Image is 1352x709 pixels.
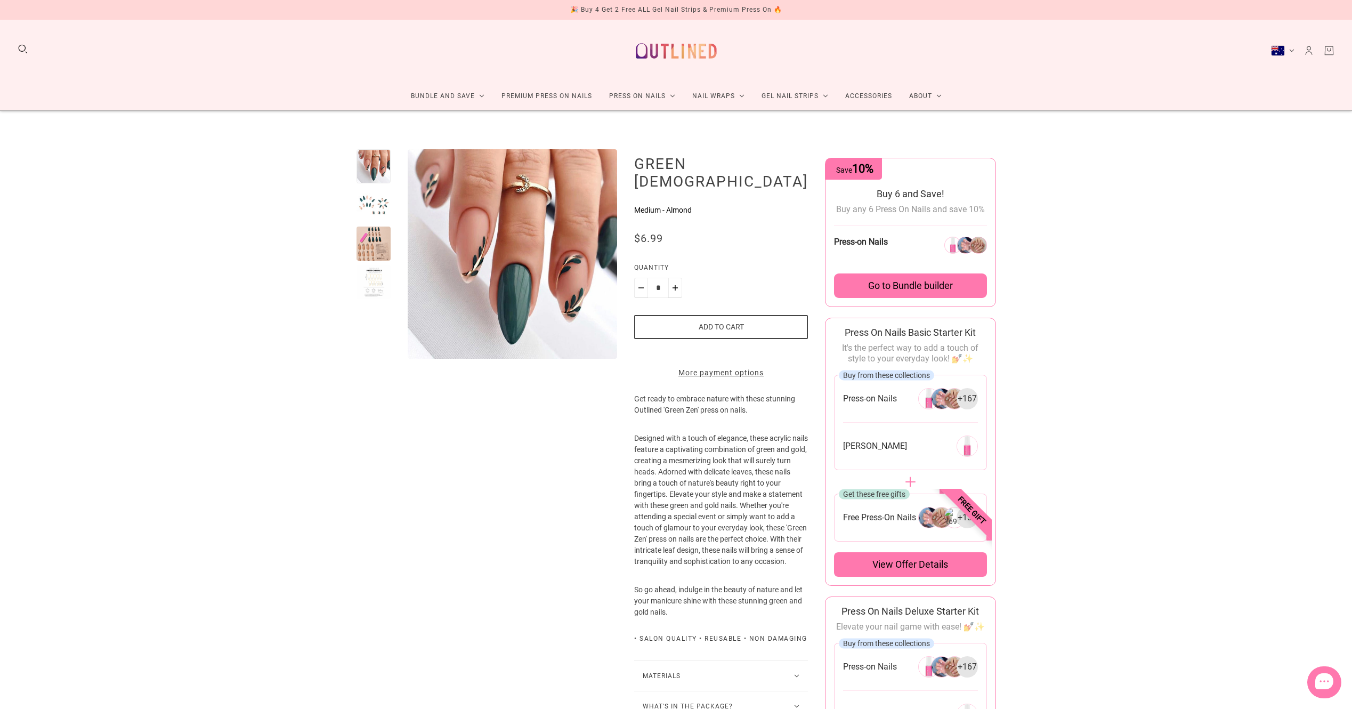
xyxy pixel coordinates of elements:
[872,558,948,571] span: View offer details
[402,82,493,110] a: Bundle and Save
[836,622,985,632] span: Elevate your nail game with ease! 💅✨
[1271,45,1294,56] button: Australia
[634,367,808,378] a: More payment options
[408,149,617,359] modal-trigger: Enlarge product image
[634,262,808,278] label: Quantity
[842,343,978,364] span: It's the perfect way to add a touch of style to your everyday look! 💅✨
[836,204,985,214] span: Buy any 6 Press On Nails and save 10%
[634,278,648,298] button: Minus
[843,440,907,452] span: [PERSON_NAME]
[1303,45,1315,57] a: Account
[408,149,617,359] img: Green Zen-Press on Manicure-Outlined
[852,162,873,175] span: 10%
[17,43,29,55] button: Search
[629,28,723,74] a: Outlined
[1323,45,1335,57] a: Cart
[901,82,950,110] a: About
[684,82,753,110] a: Nail Wraps
[634,633,808,644] div: • Salon Quality • Reusable • Non Damaging
[843,661,897,672] span: Press-on Nails
[841,606,979,617] span: Press On Nails Deluxe Starter Kit
[634,205,808,216] p: Medium - Almond
[601,82,684,110] a: Press On Nails
[634,232,663,245] span: $6.99
[843,489,905,498] span: Get these free gifts
[918,656,940,678] img: 266304946256-0
[958,393,977,405] span: + 167
[570,4,782,15] div: 🎉 Buy 4 Get 2 Free ALL Gel Nail Strips & Premium Press On 🔥
[836,166,873,174] span: Save
[931,388,952,409] img: 266304946256-1
[944,388,965,409] img: 266304946256-2
[868,280,953,292] span: Go to Bundle builder
[668,278,682,298] button: Plus
[843,393,897,404] span: Press-on Nails
[877,188,944,199] span: Buy 6 and Save!
[957,436,978,457] img: 269291651152-0
[931,656,952,678] img: 266304946256-1
[634,155,808,190] h1: Green [DEMOGRAPHIC_DATA]
[958,661,977,673] span: + 167
[843,639,930,647] span: Buy from these collections
[634,433,808,584] p: Designed with a touch of elegance, these acrylic nails feature a captivating combination of green...
[944,656,965,678] img: 266304946256-2
[845,327,976,338] span: Press On Nails Basic Starter Kit
[837,82,901,110] a: Accessories
[634,315,808,339] button: Add to cart
[924,463,1019,558] span: Free gift
[634,584,808,618] p: So go ahead, indulge in the beauty of nature and let your manicure shine with these stunning gree...
[493,82,601,110] a: Premium Press On Nails
[634,661,808,691] button: Materials
[634,393,808,433] p: Get ready to embrace nature with these stunning Outlined 'Green Zen' press on nails.
[753,82,837,110] a: Gel Nail Strips
[834,237,888,247] span: Press-on Nails
[843,512,916,523] span: Free Press-On Nails
[843,370,930,379] span: Buy from these collections
[918,388,940,409] img: 266304946256-0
